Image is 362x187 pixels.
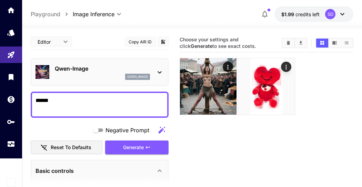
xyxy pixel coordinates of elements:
[282,39,294,48] button: Clear All
[281,62,291,72] div: Actions
[105,126,149,134] span: Negative Prompt
[31,10,73,18] nav: breadcrumb
[36,163,164,179] div: Basic controls
[7,160,15,168] div: Settings
[7,178,16,187] button: Expand sidebar
[73,10,114,18] span: Image Inference
[223,62,233,72] div: Actions
[7,95,15,104] div: Wallet
[7,73,15,81] div: Library
[31,141,102,155] button: Reset to defaults
[238,58,295,115] img: 2Q==
[316,39,328,48] button: Show media in grid view
[7,117,15,126] div: API Keys
[315,38,353,48] div: Show media in grid viewShow media in video viewShow media in list view
[127,74,148,79] p: qwen_image
[38,38,59,45] span: Editor
[55,64,150,73] p: Qwen-Image
[7,6,15,14] div: Home
[7,140,15,148] div: Usage
[180,37,256,49] span: Choose your settings and click to see exact costs.
[281,11,320,18] div: $1.991
[281,11,295,17] span: $1.99
[36,62,164,83] div: Qwen-Imageqwen_image
[7,51,15,59] div: Playground
[36,167,74,175] p: Basic controls
[341,39,353,48] button: Show media in list view
[325,9,335,19] div: SD
[191,43,212,49] b: Generate
[274,6,353,22] button: $1.991SD
[31,10,60,18] a: Playground
[295,11,320,17] span: credits left
[282,38,308,48] div: Clear AllDownload All
[180,58,237,115] img: 2Q==
[329,39,341,48] button: Show media in video view
[295,39,307,48] button: Download All
[7,28,15,37] div: Models
[160,38,166,46] button: Add to library
[125,37,156,47] button: Copy AIR ID
[123,143,144,152] span: Generate
[105,141,169,155] button: Generate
